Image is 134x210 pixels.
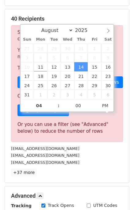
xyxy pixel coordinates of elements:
small: [EMAIL_ADDRESS][DOMAIN_NAME] [11,146,79,151]
span: July 28, 2025 [34,44,47,53]
iframe: Chat Widget [103,180,134,210]
span: August 16, 2025 [101,62,115,71]
span: August 2, 2025 [101,44,115,53]
input: Hour [21,99,58,112]
input: Minute [59,99,97,112]
span: Click to toggle [97,99,114,112]
span: August 19, 2025 [47,71,61,81]
span: August 15, 2025 [88,62,101,71]
span: August 8, 2025 [88,53,101,62]
span: August 23, 2025 [101,71,115,81]
span: Sun [21,38,34,42]
span: August 25, 2025 [34,81,47,90]
span: September 3, 2025 [61,90,74,99]
span: Wed [61,38,74,42]
p: Or [17,93,117,99]
strong: Tracking [11,203,32,208]
span: August 4, 2025 [34,53,47,62]
span: Fri [88,38,101,42]
span: Thu [74,38,88,42]
span: August 6, 2025 [61,53,74,62]
span: August 31, 2025 [21,90,34,99]
span: : [58,99,59,112]
span: August 29, 2025 [88,81,101,90]
h5: Advanced [11,192,123,199]
span: August 18, 2025 [34,71,47,81]
span: Tue [47,38,61,42]
p: Your current plan supports a daily maximum of . [17,47,117,60]
span: Sat [101,38,115,42]
span: August 11, 2025 [34,62,47,71]
span: August 17, 2025 [21,71,34,81]
label: Track Opens [48,202,74,209]
span: August 1, 2025 [88,44,101,53]
span: July 29, 2025 [47,44,61,53]
span: August 14, 2025 [74,62,88,71]
a: +37 more [11,169,37,176]
span: August 9, 2025 [101,53,115,62]
span: September 5, 2025 [88,90,101,99]
span: July 27, 2025 [21,44,34,53]
span: September 2, 2025 [47,90,61,99]
span: Mon [34,38,47,42]
p: Sorry, you don't have enough daily email credits to send these emails. [17,29,117,42]
span: August 30, 2025 [101,81,115,90]
span: September 4, 2025 [74,90,88,99]
span: August 24, 2025 [21,81,34,90]
span: September 6, 2025 [101,90,115,99]
input: Year [73,27,95,33]
span: August 21, 2025 [74,71,88,81]
small: [EMAIL_ADDRESS][DOMAIN_NAME] [11,160,79,165]
small: [EMAIL_ADDRESS][DOMAIN_NAME] [11,153,79,158]
span: August 22, 2025 [88,71,101,81]
span: September 1, 2025 [34,90,47,99]
h5: 40 Recipients [11,15,123,22]
a: Choose a Google Sheet with fewer rows [17,76,123,88]
span: July 30, 2025 [61,44,74,53]
span: August 12, 2025 [47,62,61,71]
span: August 20, 2025 [61,71,74,81]
span: August 3, 2025 [21,53,34,62]
a: Sign up for a plan [17,104,69,116]
span: August 28, 2025 [74,81,88,90]
span: July 31, 2025 [74,44,88,53]
span: August 5, 2025 [47,53,61,62]
span: August 27, 2025 [61,81,74,90]
span: August 7, 2025 [74,53,88,62]
label: UTM Codes [93,202,117,209]
span: August 13, 2025 [61,62,74,71]
div: Or you can use a filter (see "Advanced" below) to reduce the number of rows [17,121,117,135]
span: August 26, 2025 [47,81,61,90]
span: August 10, 2025 [21,62,34,71]
p: To send these emails, you can either: [17,65,117,71]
